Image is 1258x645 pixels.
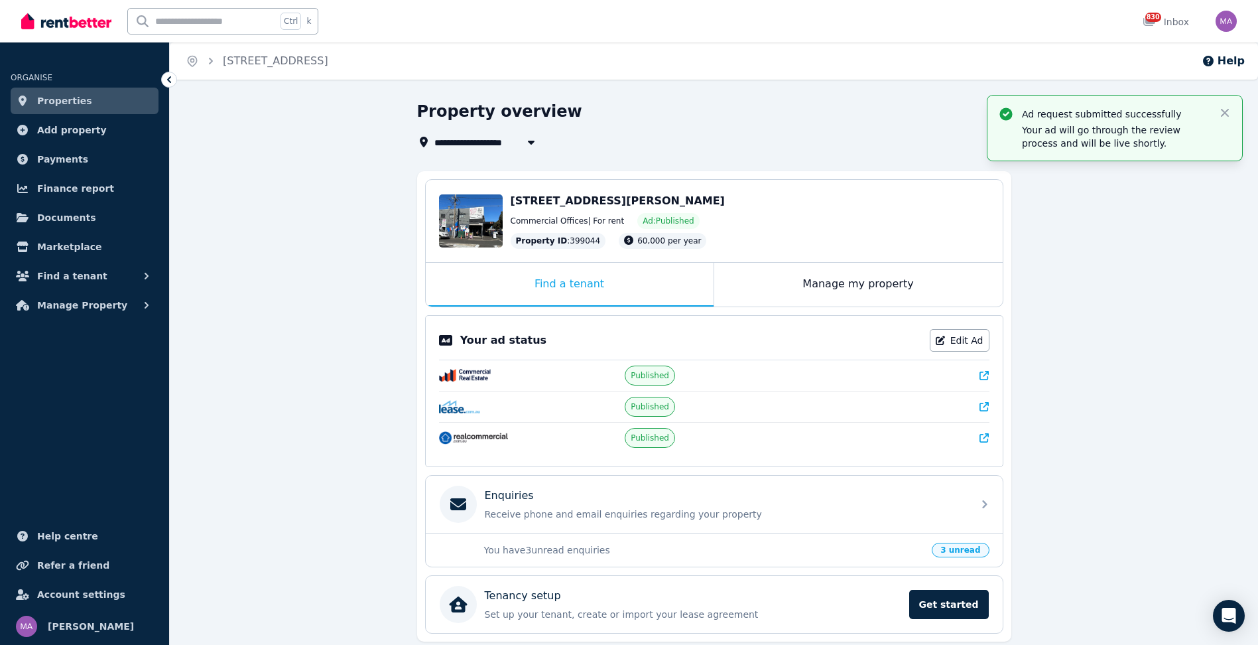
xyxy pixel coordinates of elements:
[426,576,1003,633] a: Tenancy setupSet up your tenant, create or import your lease agreementGet started
[439,369,491,382] img: CommercialRealEstate.com.au
[909,590,989,619] span: Get started
[485,488,534,504] p: Enquiries
[11,263,158,289] button: Find a tenant
[930,329,989,352] a: Edit Ad
[37,151,88,167] span: Payments
[11,552,158,579] a: Refer a friend
[11,204,158,231] a: Documents
[511,233,606,249] div: : 399044
[1213,600,1245,632] div: Open Intercom Messenger
[485,508,965,521] p: Receive phone and email enquiries regarding your property
[643,216,694,226] span: Ad: Published
[1145,13,1161,22] span: 830
[37,210,96,226] span: Documents
[37,180,114,196] span: Finance report
[37,268,107,284] span: Find a tenant
[223,54,328,67] a: [STREET_ADDRESS]
[1216,11,1237,32] img: Marc Angelone
[426,263,714,307] div: Find a tenant
[37,93,92,109] span: Properties
[37,122,107,138] span: Add property
[511,194,725,207] span: [STREET_ADDRESS][PERSON_NAME]
[1202,53,1245,69] button: Help
[11,581,158,608] a: Account settings
[1143,15,1189,29] div: Inbox
[485,608,901,621] p: Set up your tenant, create or import your lease agreement
[21,11,111,31] img: RentBetter
[485,588,561,604] p: Tenancy setup
[714,263,1003,307] div: Manage my property
[37,587,125,603] span: Account settings
[417,101,582,122] h1: Property overview
[484,543,924,557] p: You have 3 unread enquiries
[16,616,37,637] img: Marc Angelone
[48,618,134,634] span: [PERSON_NAME]
[37,239,101,255] span: Marketplace
[516,236,568,246] span: Property ID
[631,401,669,412] span: Published
[11,175,158,202] a: Finance report
[11,73,52,82] span: ORGANISE
[439,400,481,413] img: Lease.com.au
[439,431,508,445] img: RealCommercial.com.au
[637,236,701,246] span: 60,000 per year
[1022,107,1208,121] p: Ad request submitted successfully
[37,557,109,573] span: Refer a friend
[511,216,625,226] span: Commercial Offices | For rent
[460,332,546,348] p: Your ad status
[37,528,98,544] span: Help centre
[11,117,158,143] a: Add property
[1022,123,1208,150] p: Your ad will go through the review process and will be live shortly.
[631,433,669,443] span: Published
[170,42,344,80] nav: Breadcrumb
[11,234,158,260] a: Marketplace
[11,88,158,114] a: Properties
[281,13,301,30] span: Ctrl
[306,16,311,27] span: k
[37,297,127,313] span: Manage Property
[631,370,669,381] span: Published
[11,523,158,549] a: Help centre
[11,292,158,319] button: Manage Property
[932,543,989,557] span: 3 unread
[11,146,158,173] a: Payments
[426,476,1003,533] a: EnquiriesReceive phone and email enquiries regarding your property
